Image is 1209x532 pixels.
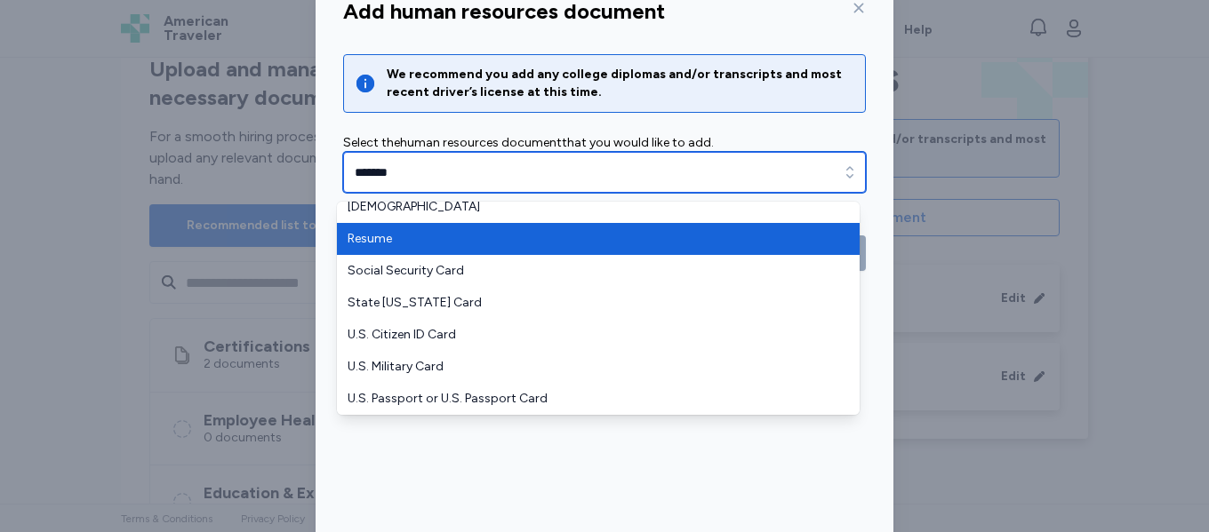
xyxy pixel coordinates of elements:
span: U.S. Passport or U.S. Passport Card [348,390,828,408]
span: Social Security Card [348,262,828,280]
span: Resume [348,230,828,248]
span: State [US_STATE] Card [348,294,828,312]
span: [DEMOGRAPHIC_DATA] [348,198,828,216]
span: U.S. Military Card [348,358,828,376]
span: U.S. Citizen ID Card [348,326,828,344]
